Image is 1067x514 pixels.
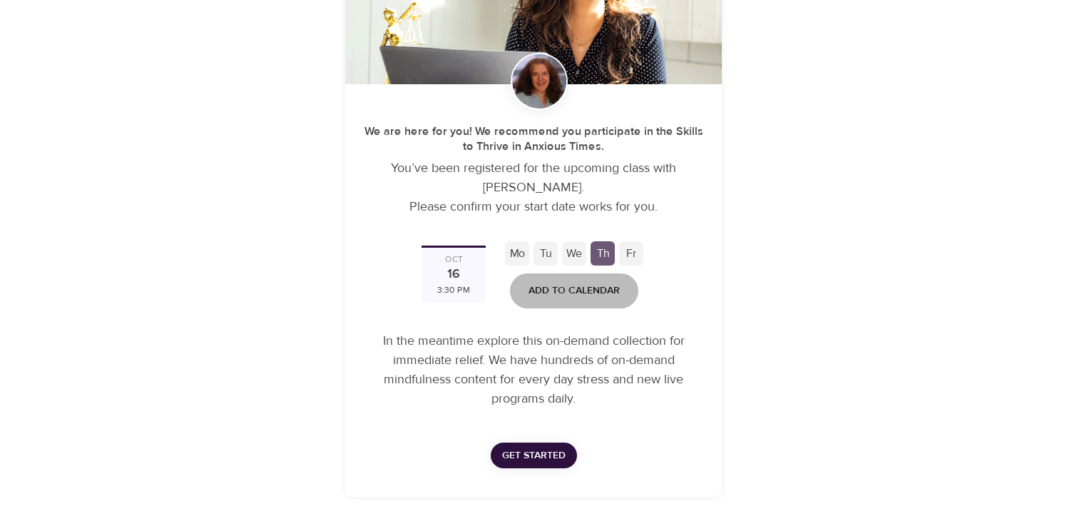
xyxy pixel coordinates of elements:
[362,331,705,408] p: In the meantime explore this on-demand collection for immediate relief. We have hundreds of on-de...
[562,241,586,266] div: We
[362,158,705,216] p: You’ve been registered for the upcoming class with [PERSON_NAME]. Please confirm your start date ...
[445,253,463,266] div: Oct
[362,124,705,155] h5: We are here for you! We recommend you participate in the Skills to Thrive in Anxious Times .
[529,282,620,300] span: Add to Calendar
[502,447,566,465] span: Get Started
[510,273,638,308] button: Add to Calendar
[619,241,643,266] div: Fr
[533,241,558,266] div: Tu
[505,241,529,266] div: Mo
[491,443,577,469] button: Get Started
[591,241,615,266] div: Th
[447,266,460,284] div: 16
[437,284,470,296] div: 3:30 PM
